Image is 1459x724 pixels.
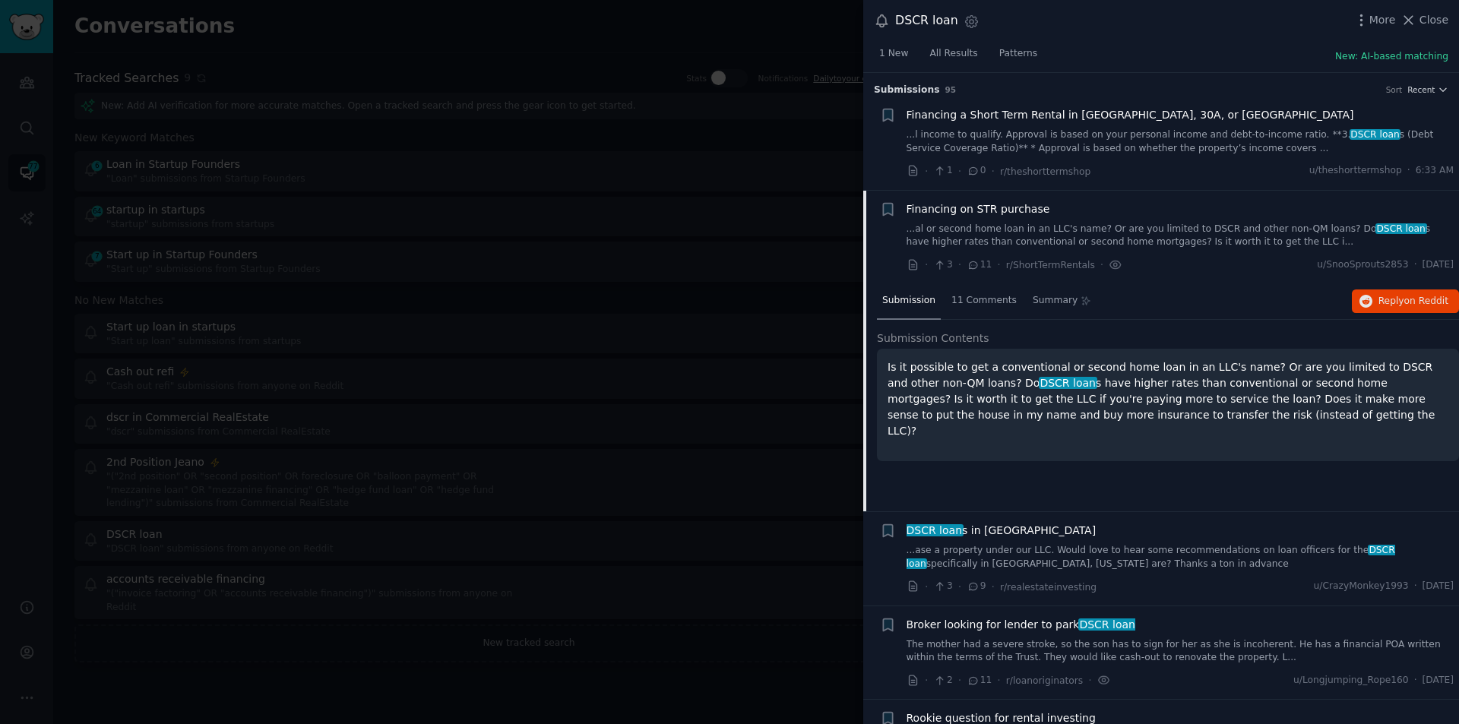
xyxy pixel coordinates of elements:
span: · [997,672,1000,688]
a: ...al or second home loan in an LLC's name? Or are you limited to DSCR and other non-QM loans? Do... [907,223,1454,249]
span: 3 [933,258,952,272]
span: · [925,672,928,688]
span: 9 [967,580,986,593]
span: More [1369,12,1396,28]
span: on Reddit [1404,296,1448,306]
span: r/loanoriginators [1006,675,1083,686]
a: ...l income to qualify. Approval is based on your personal income and debt-to-income ratio. **3.D... [907,128,1454,155]
span: Submission s [874,84,940,97]
span: · [1414,258,1417,272]
span: r/realestateinvesting [1000,582,1097,593]
button: New: AI-based matching [1335,50,1448,64]
span: DSCR loan [905,524,964,536]
span: u/theshorttermshop [1309,164,1402,178]
a: ...ase a property under our LLC. Would love to hear some recommendations on loan officers for the... [907,544,1454,571]
span: · [958,579,961,595]
span: 3 [933,580,952,593]
span: · [925,579,928,595]
span: · [958,163,961,179]
span: 11 [967,258,992,272]
span: DSCR loan [1039,377,1097,389]
span: r/theshorttermshop [1000,166,1090,177]
span: All Results [929,47,977,61]
span: Submission [882,294,935,308]
span: DSCR loan [907,545,1395,569]
span: 6:33 AM [1416,164,1454,178]
div: Sort [1386,84,1403,95]
span: DSCR loan [1350,129,1401,140]
span: 1 [933,164,952,178]
div: DSCR loan [895,11,958,30]
span: 2 [933,674,952,688]
span: u/SnooSprouts2853 [1317,258,1408,272]
span: 1 New [879,47,908,61]
span: [DATE] [1423,580,1454,593]
span: 11 Comments [951,294,1017,308]
span: · [925,163,928,179]
a: Broker looking for lender to parkDSCR loan [907,617,1135,633]
span: s in [GEOGRAPHIC_DATA] [907,523,1097,539]
button: Close [1400,12,1448,28]
span: 11 [967,674,992,688]
span: 0 [967,164,986,178]
a: Financing a Short Term Rental in [GEOGRAPHIC_DATA], 30A, or [GEOGRAPHIC_DATA] [907,107,1354,123]
a: 1 New [874,42,913,73]
span: Reply [1378,295,1448,308]
span: 95 [945,85,957,94]
a: Financing on STR purchase [907,201,1050,217]
span: r/ShortTermRentals [1006,260,1095,270]
span: Close [1419,12,1448,28]
span: · [958,257,961,273]
a: Patterns [994,42,1043,73]
span: · [997,257,1000,273]
span: Broker looking for lender to park [907,617,1135,633]
span: DSCR loan [1375,223,1427,234]
span: · [1100,257,1103,273]
span: Summary [1033,294,1078,308]
a: DSCR loans in [GEOGRAPHIC_DATA] [907,523,1097,539]
button: Recent [1407,84,1448,95]
span: · [958,672,961,688]
span: Recent [1407,84,1435,95]
span: u/Longjumping_Rope160 [1293,674,1409,688]
button: More [1353,12,1396,28]
span: · [992,163,995,179]
span: Submission Contents [877,330,989,346]
span: · [1407,164,1410,178]
span: DSCR loan [1078,618,1137,631]
span: · [1414,674,1417,688]
a: The mother had a severe stroke, so the son has to sign for her as she is incoherent. He has a fin... [907,638,1454,665]
span: · [1414,580,1417,593]
span: u/CrazyMonkey1993 [1314,580,1409,593]
span: [DATE] [1423,258,1454,272]
span: · [1088,672,1091,688]
span: · [992,579,995,595]
span: [DATE] [1423,674,1454,688]
span: · [925,257,928,273]
span: Patterns [999,47,1037,61]
button: Replyon Reddit [1352,289,1459,314]
a: All Results [924,42,983,73]
p: Is it possible to get a conventional or second home loan in an LLC's name? Or are you limited to ... [888,359,1448,439]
